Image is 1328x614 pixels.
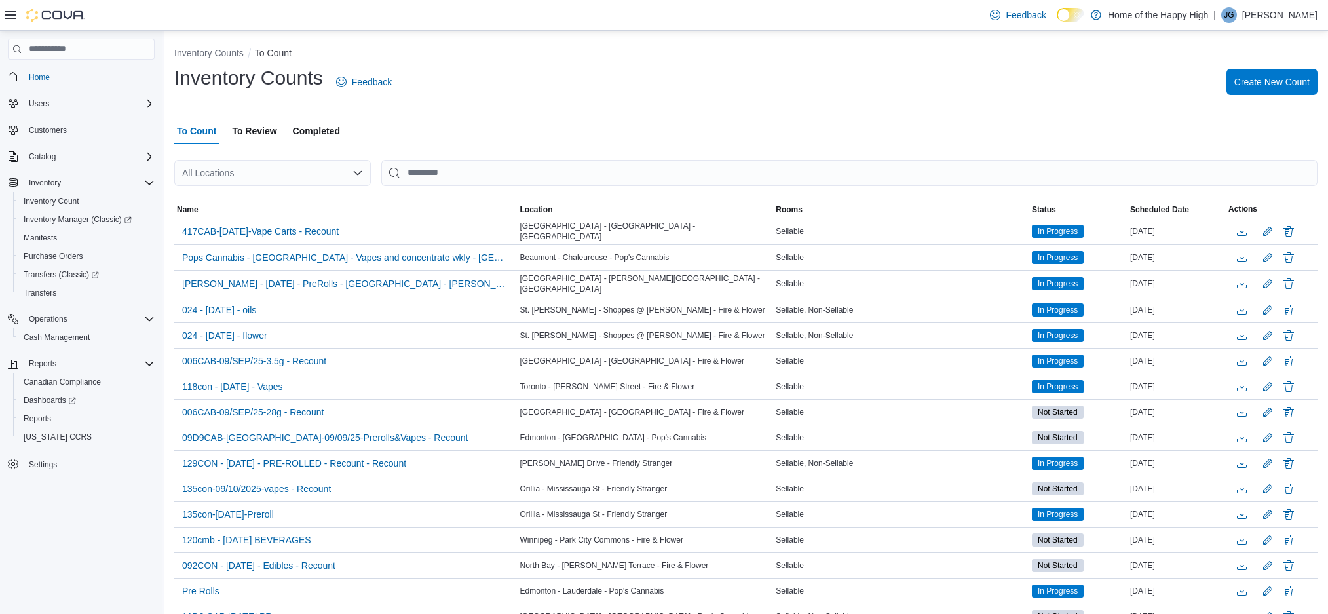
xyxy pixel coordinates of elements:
span: Not Started [1038,483,1078,495]
p: Home of the Happy High [1108,7,1208,23]
button: Status [1029,202,1128,218]
span: In Progress [1032,457,1084,470]
a: Settings [24,457,62,472]
button: Settings [3,454,160,473]
button: Edit count details [1260,326,1276,345]
span: In Progress [1038,304,1078,316]
button: Transfers [13,284,160,302]
button: Delete [1281,302,1297,318]
span: In Progress [1032,251,1084,264]
button: Delete [1281,223,1297,239]
span: Users [29,98,49,109]
span: Purchase Orders [24,251,83,261]
span: 024 - [DATE] - oils [182,303,256,317]
button: Location [518,202,774,218]
span: Name [177,204,199,215]
div: [DATE] [1128,558,1226,573]
button: Users [3,94,160,113]
span: Feedback [1006,9,1046,22]
span: 006CAB-09/SEP/25-3.5g - Recount [182,355,326,368]
button: Edit count details [1260,556,1276,575]
a: Dashboards [13,391,160,410]
span: Edmonton - [GEOGRAPHIC_DATA] - Pop's Cannabis [520,432,707,443]
a: Canadian Compliance [18,374,106,390]
button: Edit count details [1260,530,1276,550]
button: Home [3,67,160,86]
span: [GEOGRAPHIC_DATA] - [PERSON_NAME][GEOGRAPHIC_DATA] - [GEOGRAPHIC_DATA] [520,273,771,294]
button: Canadian Compliance [13,373,160,391]
span: Not Started [1032,533,1084,547]
button: Create New Count [1226,69,1318,95]
span: Manifests [24,233,57,243]
input: Dark Mode [1057,8,1084,22]
span: Purchase Orders [18,248,155,264]
button: Edit count details [1260,377,1276,396]
button: Name [174,202,518,218]
span: Location [520,204,553,215]
span: Edmonton - Lauderdale - Pop's Cannabis [520,586,664,596]
a: [US_STATE] CCRS [18,429,97,445]
span: Home [24,69,155,85]
div: [DATE] [1128,328,1226,343]
a: Manifests [18,230,62,246]
span: Not Started [1038,432,1078,444]
a: Transfers [18,285,62,301]
button: Delete [1281,430,1297,446]
span: [GEOGRAPHIC_DATA] - [GEOGRAPHIC_DATA] - [GEOGRAPHIC_DATA] [520,221,771,242]
button: [PERSON_NAME] - [DATE] - PreRolls - [GEOGRAPHIC_DATA] - [PERSON_NAME][GEOGRAPHIC_DATA] - [GEOGRAP... [177,274,515,294]
button: 006CAB-09/SEP/25-28g - Recount [177,402,329,422]
button: Delete [1281,353,1297,369]
button: Edit count details [1260,581,1276,601]
span: Inventory [24,175,155,191]
button: Operations [24,311,73,327]
button: 024 - [DATE] - flower [177,326,273,345]
div: [DATE] [1128,583,1226,599]
button: Edit count details [1260,453,1276,473]
a: Dashboards [18,393,81,408]
img: Cova [26,9,85,22]
span: 024 - [DATE] - flower [182,329,267,342]
div: Sellable, Non-Sellable [773,302,1029,318]
span: Home [29,72,50,83]
span: Reports [24,356,155,372]
div: Sellable [773,481,1029,497]
button: 417CAB-[DATE]-Vape Carts - Recount [177,221,344,241]
a: Purchase Orders [18,248,88,264]
input: This is a search bar. After typing your query, hit enter to filter the results lower in the page. [381,160,1318,186]
div: Sellable [773,558,1029,573]
button: Open list of options [352,168,363,178]
a: Inventory Manager (Classic) [18,212,137,227]
span: [GEOGRAPHIC_DATA] - [GEOGRAPHIC_DATA] - Fire & Flower [520,407,745,417]
span: Operations [29,314,67,324]
div: Sellable, Non-Sellable [773,455,1029,471]
div: [DATE] [1128,276,1226,292]
span: In Progress [1038,355,1078,367]
button: Cash Management [13,328,160,347]
div: Sellable, Non-Sellable [773,328,1029,343]
button: Pre Rolls [177,581,225,601]
span: Settings [24,455,155,472]
button: Edit count details [1260,428,1276,448]
span: Transfers (Classic) [24,269,99,280]
span: Not Started [1038,406,1078,418]
div: [DATE] [1128,379,1226,394]
a: Transfers (Classic) [13,265,160,284]
span: North Bay - [PERSON_NAME] Terrace - Fire & Flower [520,560,709,571]
button: 09D9CAB-[GEOGRAPHIC_DATA]-09/09/25-Prerolls&Vapes - Recount [177,428,474,448]
span: Status [1032,204,1056,215]
button: Delete [1281,250,1297,265]
span: In Progress [1038,278,1078,290]
a: Reports [18,411,56,427]
span: 135con-09/10/2025-vapes - Recount [182,482,331,495]
button: Delete [1281,507,1297,522]
span: Reports [24,413,51,424]
button: Delete [1281,583,1297,599]
button: Catalog [3,147,160,166]
span: [PERSON_NAME] Drive - Friendly Stranger [520,458,673,469]
span: 129CON - [DATE] - PRE-ROLLED - Recount - Recount [182,457,406,470]
span: Transfers [24,288,56,298]
button: Inventory Counts [174,48,244,58]
button: Edit count details [1260,274,1276,294]
button: Delete [1281,328,1297,343]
